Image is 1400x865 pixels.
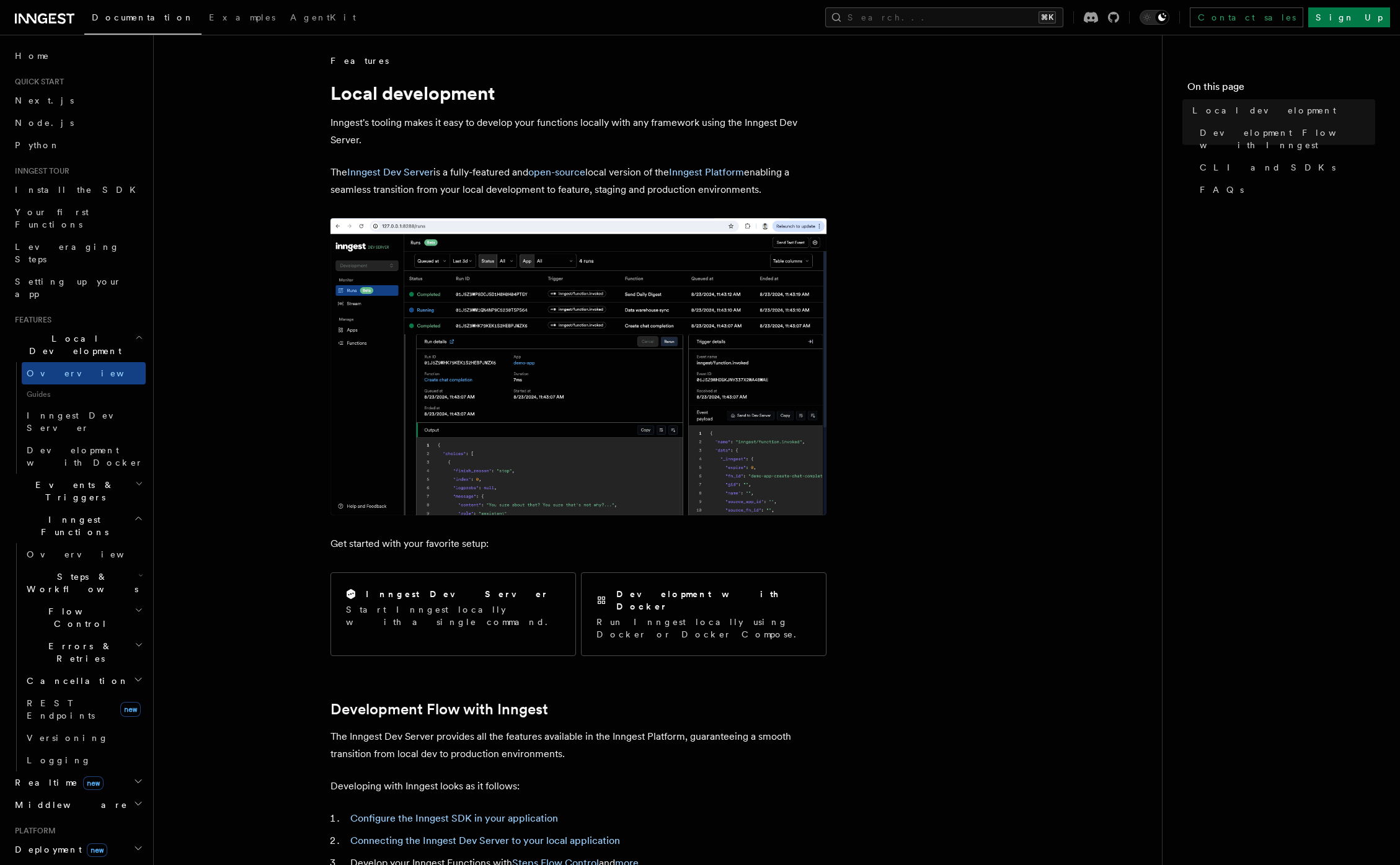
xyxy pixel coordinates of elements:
a: Local development [1187,99,1375,122]
button: Deploymentnew [10,838,146,861]
span: Next.js [15,95,74,105]
span: Inngest Dev Server [27,410,133,433]
a: Your first Functions [10,201,146,236]
a: Development Flow with Inngest [330,701,548,718]
span: Features [330,55,389,67]
a: Inngest Dev ServerStart Inngest locally with a single command. [330,572,576,656]
a: Install the SDK [10,179,146,201]
button: Flow Control [22,600,146,635]
button: Events & Triggers [10,474,146,508]
a: Development with DockerRun Inngest locally using Docker or Docker Compose. [581,572,826,656]
span: Cancellation [22,675,129,687]
span: Local Development [10,332,135,357]
span: Features [10,315,51,325]
a: Python [10,134,146,156]
a: FAQs [1195,179,1375,201]
a: Setting up your app [10,270,146,305]
span: Examples [209,12,275,22]
button: Local Development [10,327,146,362]
p: Get started with your favorite setup: [330,535,826,552]
a: Contact sales [1190,7,1303,27]
span: FAQs [1200,184,1244,196]
span: Overview [27,368,154,378]
a: Configure the Inngest SDK in your application [350,812,558,824]
div: Local Development [10,362,146,474]
span: REST Endpoints [27,698,95,721]
span: Inngest tour [10,166,69,176]
p: Run Inngest locally using Docker or Docker Compose. [596,616,811,641]
button: Middleware [10,794,146,816]
a: Leveraging Steps [10,236,146,270]
a: Development with Docker [22,439,146,474]
a: Node.js [10,112,146,134]
span: Leveraging Steps [15,242,120,264]
a: REST Endpointsnew [22,692,146,727]
span: Node.js [15,118,74,128]
kbd: ⌘K [1039,11,1056,24]
a: Overview [22,362,146,384]
span: Python [15,140,60,150]
h4: On this page [1187,79,1375,99]
span: Development Flow with Inngest [1200,126,1375,151]
button: Search...⌘K [825,7,1063,27]
p: The is a fully-featured and local version of the enabling a seamless transition from your local d... [330,164,826,198]
a: Inngest Platform [669,166,744,178]
button: Steps & Workflows [22,566,146,600]
span: Errors & Retries [22,640,135,665]
span: Home [15,50,50,62]
a: Examples [202,4,283,33]
span: Documentation [92,12,194,22]
span: Development with Docker [27,445,143,468]
a: Documentation [84,4,202,35]
span: Middleware [10,799,128,811]
a: Next.js [10,89,146,112]
span: Overview [27,549,154,559]
span: Your first Functions [15,207,89,229]
a: Home [10,45,146,67]
button: Cancellation [22,670,146,692]
a: Overview [22,543,146,566]
span: Flow Control [22,605,135,630]
a: CLI and SDKs [1195,156,1375,179]
span: new [120,702,141,717]
span: Quick start [10,77,64,87]
span: Events & Triggers [10,479,135,503]
a: Sign Up [1308,7,1390,27]
h1: Local development [330,82,826,104]
span: Platform [10,826,56,836]
p: Developing with Inngest looks as it follows: [330,778,826,795]
a: Connecting the Inngest Dev Server to your local application [350,835,620,846]
span: Steps & Workflows [22,570,138,595]
p: Inngest's tooling makes it easy to develop your functions locally with any framework using the In... [330,114,826,149]
span: new [87,843,107,857]
span: Inngest Functions [10,513,134,538]
span: CLI and SDKs [1200,161,1336,174]
span: Install the SDK [15,185,143,195]
h2: Development with Docker [616,588,811,613]
a: AgentKit [283,4,363,33]
a: open-source [528,166,585,178]
span: Realtime [10,776,104,789]
button: Realtimenew [10,771,146,794]
p: Start Inngest locally with a single command. [346,603,560,628]
img: The Inngest Dev Server on the Functions page [330,218,826,515]
div: Inngest Functions [10,543,146,771]
span: Guides [22,384,146,404]
a: Development Flow with Inngest [1195,122,1375,156]
a: Inngest Dev Server [347,166,433,178]
button: Errors & Retries [22,635,146,670]
span: Deployment [10,843,107,856]
span: AgentKit [290,12,356,22]
span: Versioning [27,733,109,743]
span: Local development [1192,104,1336,117]
span: Setting up your app [15,277,122,299]
span: Logging [27,755,91,765]
button: Toggle dark mode [1140,10,1169,25]
p: The Inngest Dev Server provides all the features available in the Inngest Platform, guaranteeing ... [330,728,826,763]
button: Inngest Functions [10,508,146,543]
a: Versioning [22,727,146,749]
a: Logging [22,749,146,771]
a: Inngest Dev Server [22,404,146,439]
span: new [83,776,104,790]
h2: Inngest Dev Server [366,588,549,600]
